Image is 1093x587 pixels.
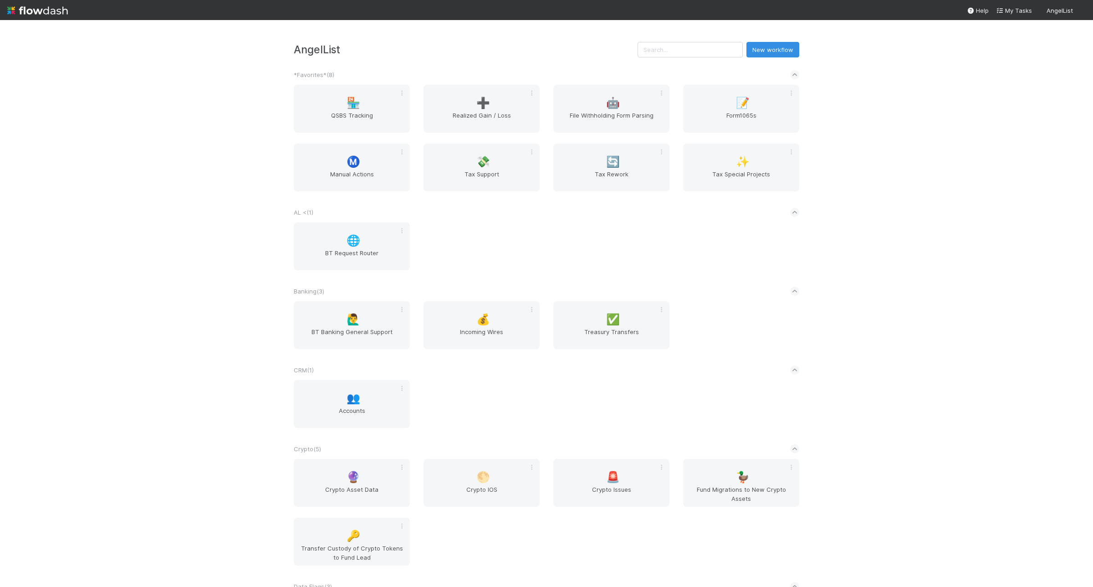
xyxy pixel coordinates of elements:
a: Ⓜ️Manual Actions [294,144,410,191]
span: 💸 [476,156,490,168]
a: 🌕Crypto IOS [424,459,540,507]
span: 🦆 [736,471,750,483]
span: File Withholding Form Parsing [557,111,666,129]
span: Crypto Asset Data [297,485,406,503]
img: logo-inverted-e16ddd16eac7371096b0.svg [7,3,68,18]
a: 🚨Crypto Issues [553,459,669,507]
span: QSBS Tracking [297,111,406,129]
span: Transfer Custody of Crypto Tokens to Fund Lead [297,544,406,562]
a: ✨Tax Special Projects [683,144,799,191]
span: 🔑 [347,530,360,542]
span: AngelList [1047,7,1073,14]
a: My Tasks [996,6,1032,15]
span: 🔮 [347,471,360,483]
a: 📝Form1065s [683,85,799,133]
span: 🙋‍♂️ [347,314,360,325]
a: 🦆Fund Migrations to New Crypto Assets [683,459,799,507]
span: Fund Migrations to New Crypto Assets [687,485,796,503]
img: avatar_04ed6c9e-3b93-401c-8c3a-8fad1b1fc72c.png [1077,6,1086,15]
span: AL < ( 1 ) [294,209,313,216]
h3: AngelList [294,43,638,56]
span: 🚨 [606,471,620,483]
span: Tax Rework [557,170,666,188]
span: Accounts [297,406,406,424]
div: Help [967,6,989,15]
input: Search... [638,42,743,57]
span: Tax Support [427,170,536,188]
span: 🤖 [606,97,620,109]
a: 🔄Tax Rework [553,144,669,191]
a: 🌐BT Request Router [294,222,410,270]
span: 🏪 [347,97,360,109]
a: 🔮Crypto Asset Data [294,459,410,507]
span: BT Banking General Support [297,327,406,345]
span: ➕ [476,97,490,109]
a: 👥Accounts [294,380,410,428]
span: Form1065s [687,111,796,129]
a: 🤖File Withholding Form Parsing [553,85,669,133]
span: Treasury Transfers [557,327,666,345]
span: ✅ [606,314,620,325]
span: Banking ( 3 ) [294,288,324,295]
span: Manual Actions [297,170,406,188]
span: 💰 [476,314,490,325]
span: Crypto ( 5 ) [294,445,321,453]
span: 🔄 [606,156,620,168]
span: CRM ( 1 ) [294,366,314,374]
span: Crypto IOS [427,485,536,503]
a: 💸Tax Support [424,144,540,191]
a: 🏪QSBS Tracking [294,85,410,133]
span: Tax Special Projects [687,170,796,188]
span: 👥 [347,392,360,404]
span: 🌐 [347,235,360,247]
span: 🌕 [476,471,490,483]
button: New workflow [746,42,799,57]
span: 📝 [736,97,750,109]
span: My Tasks [996,7,1032,14]
a: 🔑Transfer Custody of Crypto Tokens to Fund Lead [294,518,410,566]
a: 🙋‍♂️BT Banking General Support [294,301,410,349]
a: ➕Realized Gain / Loss [424,85,540,133]
span: *Favorites* ( 8 ) [294,71,334,78]
a: 💰Incoming Wires [424,301,540,349]
span: Realized Gain / Loss [427,111,536,129]
span: Ⓜ️ [347,156,360,168]
span: Crypto Issues [557,485,666,503]
a: ✅Treasury Transfers [553,301,669,349]
span: BT Request Router [297,248,406,267]
span: ✨ [736,156,750,168]
span: Incoming Wires [427,327,536,345]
